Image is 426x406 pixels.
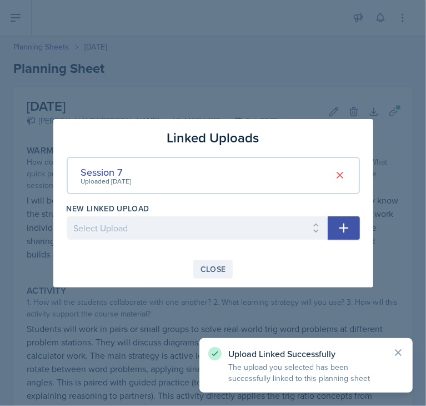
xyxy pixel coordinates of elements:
div: Session 7 [81,165,132,180]
p: The upload you selected has been successfully linked to this planning sheet [228,362,384,384]
label: New Linked Upload [67,203,149,214]
div: Close [201,265,226,274]
p: Upload Linked Successfully [228,348,384,359]
div: Uploaded [DATE] [81,176,132,186]
button: Close [193,260,233,279]
h3: Linked Uploads [167,128,259,148]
